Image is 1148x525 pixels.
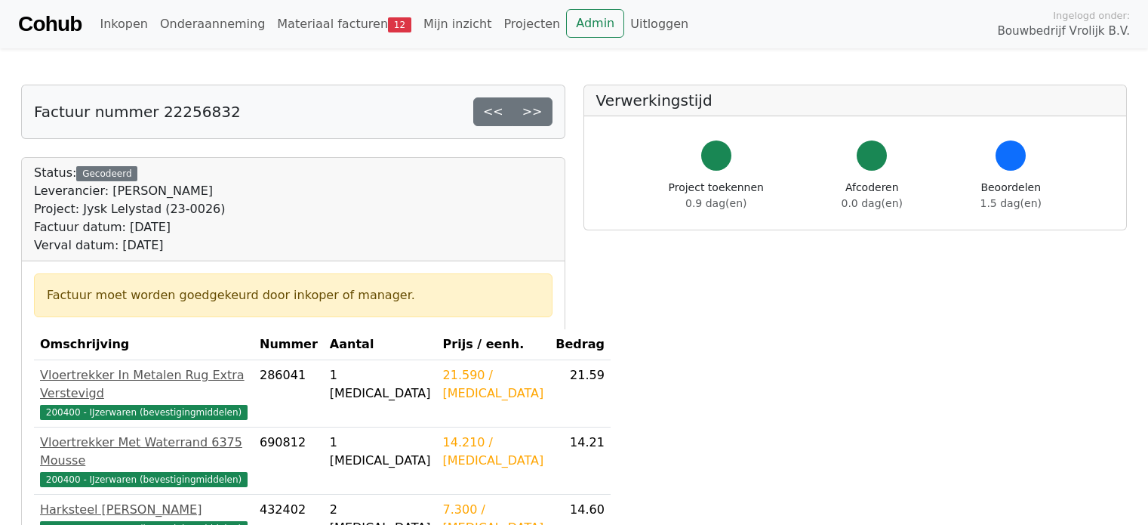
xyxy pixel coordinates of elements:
[40,366,248,403] div: Vloertrekker In Metalen Rug Extra Verstevigd
[417,9,498,39] a: Mijn inzicht
[512,97,552,126] a: >>
[34,200,225,218] div: Project: Jysk Lelystad (23-0026)
[624,9,694,39] a: Uitloggen
[40,405,248,420] span: 200400 - IJzerwaren (bevestigingmiddelen)
[40,366,248,421] a: Vloertrekker In Metalen Rug Extra Verstevigd200400 - IJzerwaren (bevestigingmiddelen)
[40,434,248,488] a: Vloertrekker Met Waterrand 6375 Mousse200400 - IJzerwaren (bevestigingmiddelen)
[40,434,248,470] div: Vloertrekker Met Waterrand 6375 Mousse
[549,329,611,360] th: Bedrag
[443,434,544,470] div: 14.210 / [MEDICAL_DATA]
[324,329,437,360] th: Aantal
[388,17,411,32] span: 12
[34,164,225,255] div: Status:
[34,329,254,360] th: Omschrijving
[566,9,624,38] a: Admin
[254,329,324,360] th: Nummer
[47,286,540,304] div: Factuur moet worden goedgekeurd door inkoper of manager.
[1053,8,1130,23] span: Ingelogd onder:
[271,9,417,39] a: Materiaal facturen12
[997,23,1130,40] span: Bouwbedrijf Vrolijk B.V.
[549,360,611,428] td: 21.59
[34,218,225,236] div: Factuur datum: [DATE]
[842,180,903,212] div: Afcoderen
[34,103,241,121] h5: Factuur nummer 22256832
[549,428,611,495] td: 14.21
[980,180,1042,212] div: Beoordelen
[443,366,544,403] div: 21.590 / [MEDICAL_DATA]
[154,9,271,39] a: Onderaanneming
[76,166,137,181] div: Gecodeerd
[40,472,248,487] span: 200400 - IJzerwaren (bevestigingmiddelen)
[669,180,764,212] div: Project toekennen
[34,182,225,200] div: Leverancier: [PERSON_NAME]
[473,97,513,126] a: <<
[330,366,431,403] div: 1 [MEDICAL_DATA]
[18,6,82,42] a: Cohub
[254,360,324,428] td: 286041
[842,197,903,209] span: 0.0 dag(en)
[34,236,225,255] div: Verval datum: [DATE]
[596,91,1115,110] h5: Verwerkingstijd
[497,9,566,39] a: Projecten
[330,434,431,470] div: 1 [MEDICAL_DATA]
[437,329,550,360] th: Prijs / eenh.
[980,197,1042,209] span: 1.5 dag(en)
[94,9,153,39] a: Inkopen
[40,501,248,519] div: Harksteel [PERSON_NAME]
[254,428,324,495] td: 690812
[685,197,746,209] span: 0.9 dag(en)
